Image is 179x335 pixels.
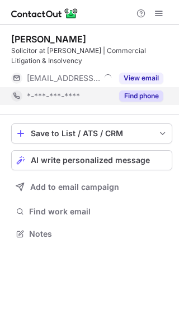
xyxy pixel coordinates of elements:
[27,73,100,83] span: [EMAIL_ADDRESS][DOMAIN_NAME]
[11,33,86,45] div: [PERSON_NAME]
[31,129,153,138] div: Save to List / ATS / CRM
[30,183,119,192] span: Add to email campaign
[119,73,163,84] button: Reveal Button
[11,226,172,242] button: Notes
[11,7,78,20] img: ContactOut v5.3.10
[31,156,150,165] span: AI write personalized message
[29,207,168,217] span: Find work email
[29,229,168,239] span: Notes
[11,150,172,170] button: AI write personalized message
[11,177,172,197] button: Add to email campaign
[11,123,172,143] button: save-profile-one-click
[11,46,172,66] div: Solicitor at [PERSON_NAME] | Commercial Litigation & Insolvency
[11,204,172,219] button: Find work email
[119,90,163,102] button: Reveal Button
